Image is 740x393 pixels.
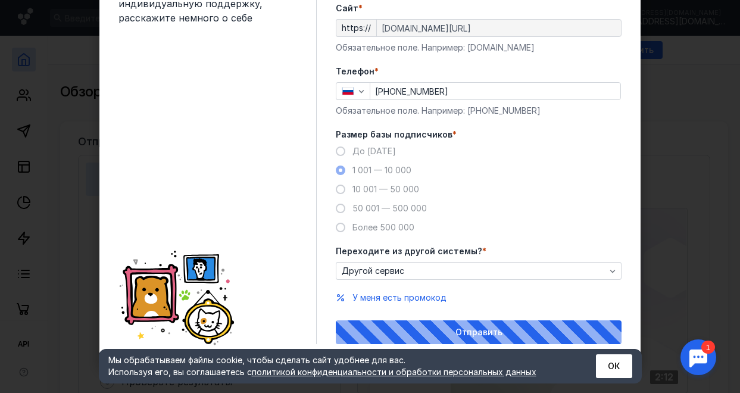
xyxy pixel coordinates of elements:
[27,7,40,20] div: 1
[336,42,622,54] div: Обязательное поле. Например: [DOMAIN_NAME]
[252,367,536,377] a: политикой конфиденциальности и обработки персональных данных
[352,292,447,304] button: У меня есть промокод
[352,292,447,302] span: У меня есть промокод
[336,65,374,77] span: Телефон
[596,354,632,378] button: ОК
[336,262,622,280] button: Другой сервис
[336,105,622,117] div: Обязательное поле. Например: [PHONE_NUMBER]
[108,354,567,378] div: Мы обрабатываем файлы cookie, чтобы сделать сайт удобнее для вас. Используя его, вы соглашаетесь c
[336,129,452,141] span: Размер базы подписчиков
[336,245,482,257] span: Переходите из другой системы?
[336,2,358,14] span: Cайт
[342,266,404,276] span: Другой сервис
